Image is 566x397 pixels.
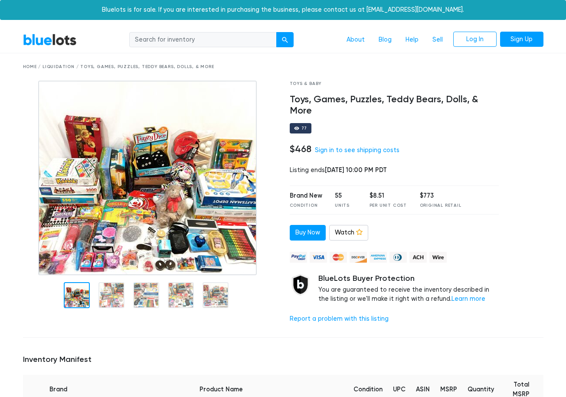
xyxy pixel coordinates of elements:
[325,166,387,174] span: [DATE] 10:00 PM PDT
[370,252,387,263] img: american_express-ae2a9f97a040b4b41f6397f7637041a5861d5f99d0716c09922aba4e24c8547d.png
[409,252,427,263] img: ach-b7992fed28a4f97f893c574229be66187b9afb3f1a8d16a4691d3d3140a8ab00.png
[318,274,499,304] div: You are guaranteed to receive the inventory described in the listing or we'll make it right with ...
[370,202,407,209] div: Per Unit Cost
[23,64,543,70] div: Home / Liquidation / Toys, Games, Puzzles, Teddy Bears, Dolls, & More
[335,191,357,201] div: 55
[420,202,461,209] div: Original Retail
[38,81,257,275] img: 27e2a98b-ce9c-4665-844c-42c009af2d5d-1752164510.jpg
[330,252,347,263] img: mastercard-42073d1d8d11d6635de4c079ffdb20a4f30a903dc55d1612383a1b395dd17f39.png
[129,32,277,48] input: Search for inventory
[290,191,322,201] div: Brand New
[372,32,399,48] a: Blog
[370,191,407,201] div: $8.51
[429,252,447,263] img: wire-908396882fe19aaaffefbd8e17b12f2f29708bd78693273c0e28e3a24408487f.png
[290,94,499,117] h4: Toys, Games, Puzzles, Teddy Bears, Dolls, & More
[301,126,308,130] div: 77
[389,252,407,263] img: diners_club-c48f30131b33b1bb0e5d0e2dbd43a8bea4cb12cb2961413e2f4250e06c020426.png
[350,252,367,263] img: discover-82be18ecfda2d062aad2762c1ca80e2d36a4073d45c9e0ffae68cd515fbd3d32.png
[500,32,543,47] a: Sign Up
[318,274,499,283] h5: BlueLots Buyer Protection
[290,166,499,175] div: Listing ends
[290,143,311,155] h4: $468
[335,202,357,209] div: Units
[290,225,326,241] a: Buy Now
[425,32,450,48] a: Sell
[315,146,399,154] a: Sign in to see shipping costs
[340,32,372,48] a: About
[451,295,485,303] a: Learn more
[23,33,77,46] a: BlueLots
[290,81,499,87] div: Toys & Baby
[453,32,497,47] a: Log In
[399,32,425,48] a: Help
[420,191,461,201] div: $773
[290,202,322,209] div: Condition
[23,355,543,364] h5: Inventory Manifest
[290,315,389,322] a: Report a problem with this listing
[290,274,311,296] img: buyer_protection_shield-3b65640a83011c7d3ede35a8e5a80bfdfaa6a97447f0071c1475b91a4b0b3d01.png
[290,252,307,263] img: paypal_credit-80455e56f6e1299e8d57f40c0dcee7b8cd4ae79b9eccbfc37e2480457ba36de9.png
[310,252,327,263] img: visa-79caf175f036a155110d1892330093d4c38f53c55c9ec9e2c3a54a56571784bb.png
[329,225,368,241] a: Watch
